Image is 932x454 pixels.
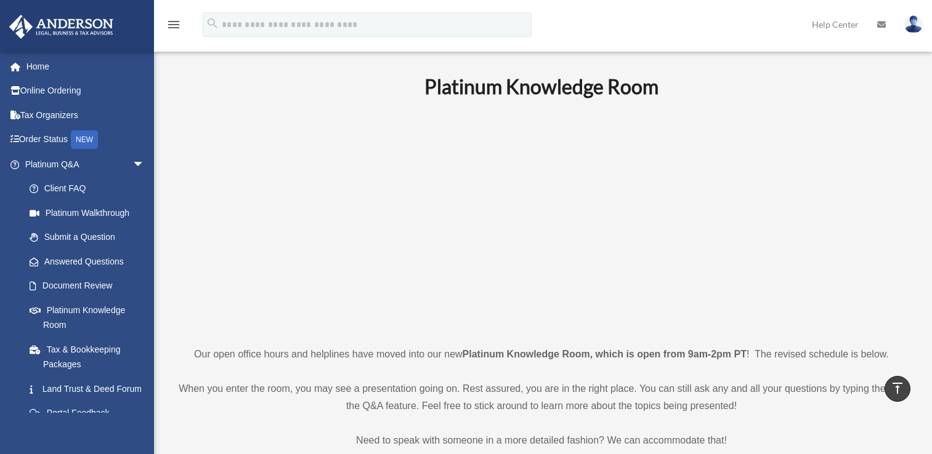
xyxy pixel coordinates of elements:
[17,177,163,201] a: Client FAQ
[176,432,907,449] p: Need to speak with someone in a more detailed fashion? We can accommodate that!
[6,15,117,39] img: Anderson Advisors Platinum Portal
[357,115,726,323] iframe: 231110_Toby_KnowledgeRoom
[166,17,181,32] i: menu
[176,346,907,363] p: Our open office hours and helplines have moved into our new ! The revised schedule is below.
[132,152,157,177] span: arrow_drop_down
[9,54,163,79] a: Home
[9,127,163,153] a: Order StatusNEW
[17,298,157,337] a: Platinum Knowledge Room
[17,376,163,401] a: Land Trust & Deed Forum
[206,17,219,30] i: search
[9,79,163,103] a: Online Ordering
[17,249,163,274] a: Answered Questions
[17,201,163,225] a: Platinum Walkthrough
[176,380,907,415] p: When you enter the room, you may see a presentation going on. Rest assured, you are in the right ...
[9,103,163,127] a: Tax Organizers
[904,15,923,33] img: User Pic
[463,349,747,359] strong: Platinum Knowledge Room, which is open from 9am-2pm PT
[17,401,163,426] a: Portal Feedback
[890,381,905,396] i: vertical_align_top
[71,130,98,149] div: NEW
[9,152,163,177] a: Platinum Q&Aarrow_drop_down
[17,274,163,298] a: Document Review
[17,225,163,250] a: Submit a Question
[885,376,910,402] a: vertical_align_top
[424,74,658,98] b: Platinum Knowledge Room
[166,22,181,32] a: menu
[17,337,163,376] a: Tax & Bookkeeping Packages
